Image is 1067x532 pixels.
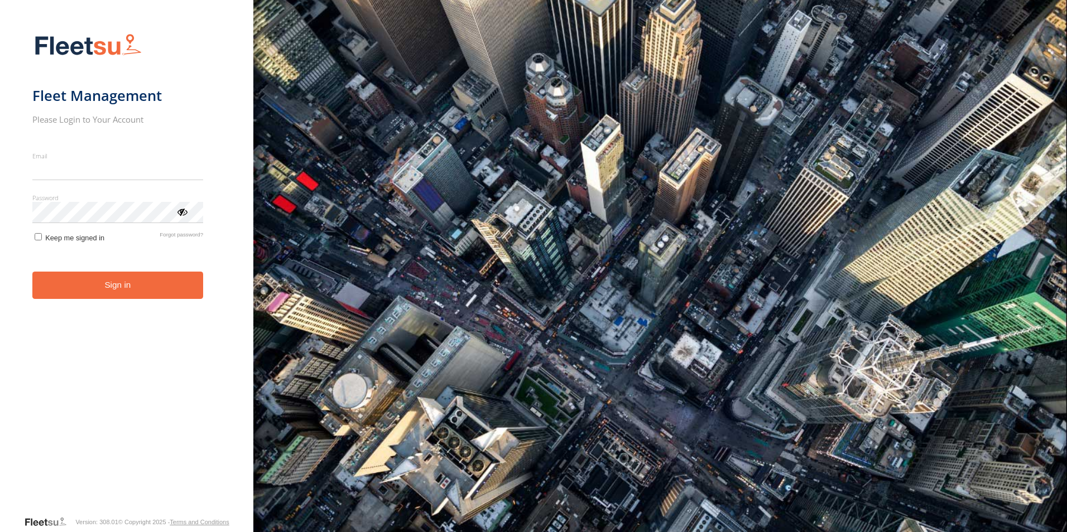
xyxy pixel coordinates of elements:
[45,234,104,242] span: Keep me signed in
[32,31,144,60] img: Fleetsu
[32,114,204,125] h2: Please Login to Your Account
[24,516,75,528] a: Visit our Website
[32,272,204,299] button: Sign in
[170,519,229,525] a: Terms and Conditions
[75,519,118,525] div: Version: 308.01
[118,519,229,525] div: © Copyright 2025 -
[32,152,204,160] label: Email
[176,206,188,217] div: ViewPassword
[160,231,203,242] a: Forgot password?
[32,27,222,515] form: main
[32,86,204,105] h1: Fleet Management
[35,233,42,240] input: Keep me signed in
[32,194,204,202] label: Password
